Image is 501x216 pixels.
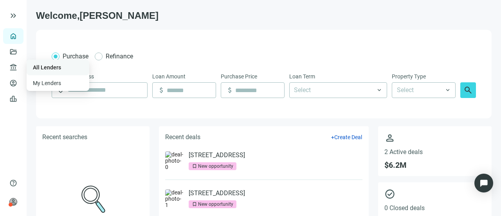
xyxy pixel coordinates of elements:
[289,72,315,81] span: Loan Term
[189,151,245,159] a: [STREET_ADDRESS]
[384,160,485,170] span: $ 6.2M
[198,200,233,208] div: New opportunity
[33,64,61,71] a: All Lenders
[226,86,234,94] span: attach_money
[106,53,133,60] span: Refinance
[189,189,245,197] a: [STREET_ADDRESS]
[384,189,485,200] span: check_circle
[392,72,426,81] span: Property Type
[165,189,184,208] img: deal-photo-1
[63,53,88,60] span: Purchase
[152,72,186,81] span: Loan Amount
[334,134,362,140] span: Create Deal
[57,86,65,94] span: location_on
[384,204,485,212] span: 0 Closed deals
[463,85,473,95] span: search
[460,82,476,98] button: search
[165,133,200,142] h5: Recent deals
[9,179,17,187] span: help
[9,11,18,20] button: keyboard_double_arrow_right
[221,72,257,81] span: Purchase Price
[192,201,197,207] span: bookmark
[33,80,61,86] a: My Lenders
[198,162,233,170] div: New opportunity
[384,148,485,156] span: 2 Active deals
[331,134,362,141] button: +Create Deal
[9,198,17,206] span: person
[192,163,197,169] span: bookmark
[384,133,485,143] span: person
[165,151,184,170] img: deal-photo-0
[42,133,87,142] h5: Recent searches
[157,86,165,94] span: attach_money
[331,134,334,140] span: +
[36,9,492,22] h1: Welcome, [PERSON_NAME]
[9,64,15,71] span: account_balance
[474,174,493,192] div: Open Intercom Messenger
